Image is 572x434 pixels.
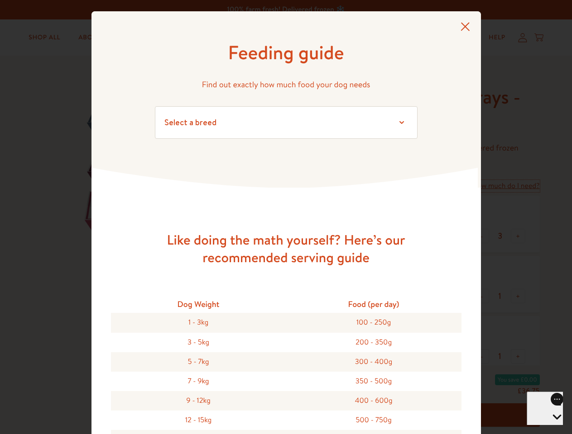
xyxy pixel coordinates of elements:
div: 200 - 350g [286,333,461,352]
div: 12 - 15kg [111,410,286,430]
h3: Like doing the math yourself? Here’s our recommended serving guide [141,231,431,266]
div: 7 - 9kg [111,372,286,391]
div: 1 - 3kg [111,313,286,332]
div: Food (per day) [286,295,461,313]
div: 3 - 5kg [111,333,286,352]
div: 9 - 12kg [111,391,286,410]
p: Find out exactly how much food your dog needs [155,78,418,92]
div: 350 - 500g [286,372,461,391]
div: 300 - 400g [286,352,461,372]
div: 400 - 600g [286,391,461,410]
div: 5 - 7kg [111,352,286,372]
div: 500 - 750g [286,410,461,430]
iframe: Gorgias live chat messenger [527,392,563,425]
div: Dog Weight [111,295,286,313]
div: 100 - 250g [286,313,461,332]
h1: Feeding guide [155,40,418,65]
